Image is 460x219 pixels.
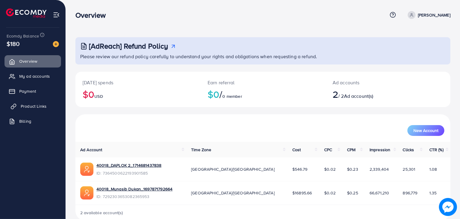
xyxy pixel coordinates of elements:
span: New Account [413,128,438,133]
span: 2 [333,87,338,101]
span: Ecomdy Balance [7,33,39,39]
span: $16895.66 [292,190,312,196]
span: 0 member [223,93,242,99]
img: ic-ads-acc.e4c84228.svg [80,163,93,176]
span: ID: 7364500622193901585 [96,170,161,176]
h3: Overview [75,11,111,19]
span: Billing [19,118,31,124]
h2: / 2 [333,88,412,100]
a: Product Links [5,100,61,112]
span: 66,671,210 [370,190,389,196]
img: ic-ads-acc.e4c84228.svg [80,186,93,199]
p: Ad accounts [333,79,412,86]
span: Ad account(s) [344,93,373,99]
a: [PERSON_NAME] [405,11,450,19]
a: Payment [5,85,61,97]
span: 1.35 [429,190,437,196]
button: New Account [407,125,444,136]
span: CPC [324,147,332,153]
h2: $0 [208,88,318,100]
span: Ad Account [80,147,102,153]
span: 2,339,404 [370,166,389,172]
span: 2 available account(s) [80,210,123,216]
span: $180 [7,39,20,48]
span: USD [94,93,103,99]
a: Overview [5,55,61,67]
span: CTR (%) [429,147,443,153]
a: My ad accounts [5,70,61,82]
span: 896,779 [403,190,418,196]
span: $0.02 [324,166,336,172]
span: Clicks [403,147,414,153]
span: $0.02 [324,190,336,196]
span: 25,301 [403,166,416,172]
span: Impression [370,147,391,153]
h3: [AdReach] Refund Policy [89,42,168,50]
span: Product Links [21,103,47,109]
span: $546.79 [292,166,307,172]
span: CPM [347,147,355,153]
a: 40018_DAPLOK 2_1714681437838 [96,162,161,168]
span: $0.23 [347,166,358,172]
span: Overview [19,58,37,64]
span: Cost [292,147,301,153]
span: Payment [19,88,36,94]
span: My ad accounts [19,73,50,79]
p: Earn referral [208,79,318,86]
p: [PERSON_NAME] [418,11,450,19]
span: / [219,87,222,101]
span: 1.08 [429,166,437,172]
p: [DATE] spends [83,79,193,86]
img: logo [6,8,47,18]
img: image [440,199,455,214]
img: menu [53,11,60,18]
span: ID: 7292303653082365953 [96,193,172,199]
img: image [53,41,59,47]
span: [GEOGRAPHIC_DATA]/[GEOGRAPHIC_DATA] [191,166,275,172]
p: Please review our refund policy carefully to understand your rights and obligations when requesti... [80,53,447,60]
a: Billing [5,115,61,127]
span: [GEOGRAPHIC_DATA]/[GEOGRAPHIC_DATA] [191,190,275,196]
a: 40018_Munasib Dukan_1697871792664 [96,186,172,192]
h2: $0 [83,88,193,100]
span: Time Zone [191,147,211,153]
span: $0.25 [347,190,358,196]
